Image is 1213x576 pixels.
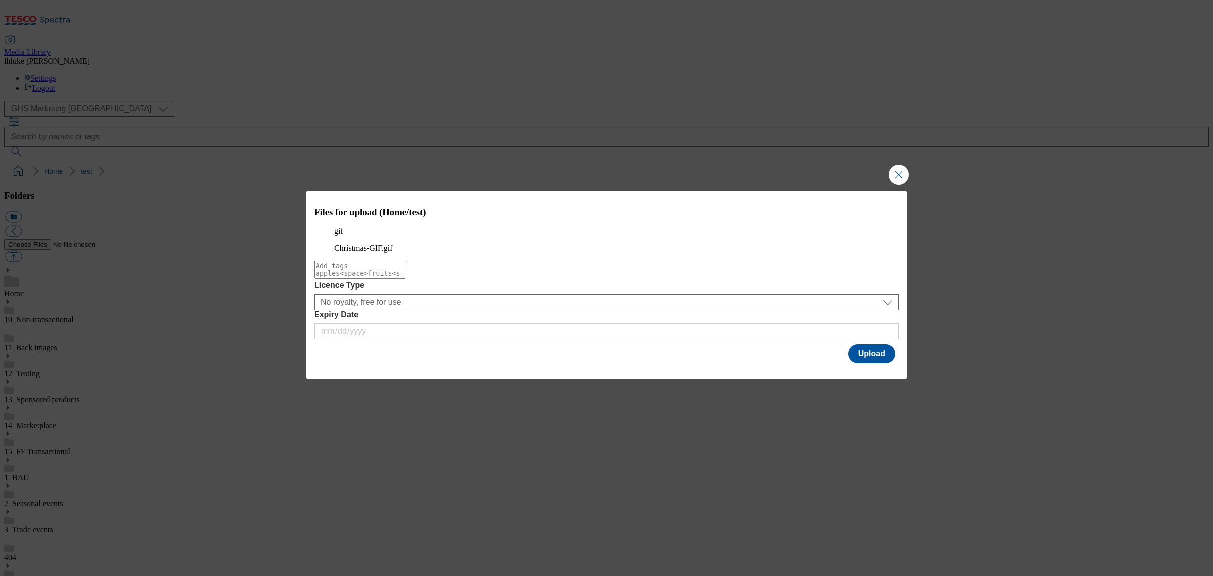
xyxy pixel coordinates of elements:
[334,227,879,236] p: gif
[314,310,899,319] label: Expiry Date
[889,165,909,185] button: Close Modal
[334,244,879,253] figcaption: Christmas-GIF.gif
[306,191,907,380] div: Modal
[314,207,899,218] h3: Files for upload (Home/test)
[314,281,899,290] label: Licence Type
[848,344,895,363] button: Upload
